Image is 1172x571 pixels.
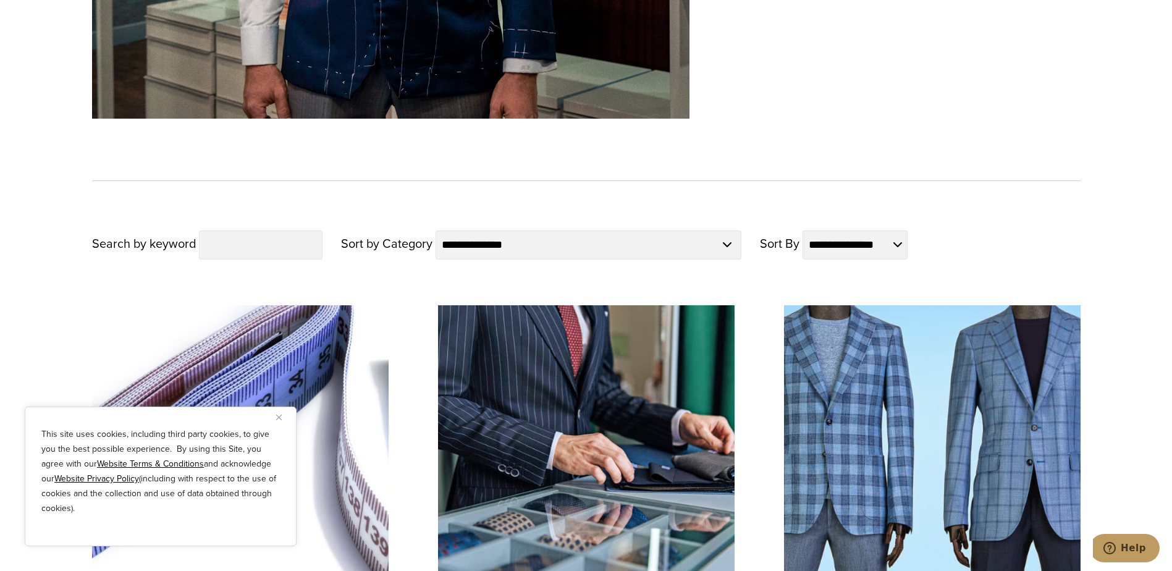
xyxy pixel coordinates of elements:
h4: Search by keyword [92,231,196,259]
h4: Sort by Category [341,231,432,259]
iframe: Opens a widget where you can chat to one of our agents [1093,534,1160,565]
a: Website Privacy Policy [54,472,139,485]
button: Close [276,410,291,425]
p: This site uses cookies, including third party cookies, to give you the best possible experience. ... [41,427,280,516]
h4: Sort By [760,231,799,259]
a: Website Terms & Conditions [97,457,204,470]
img: Close [276,415,282,420]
